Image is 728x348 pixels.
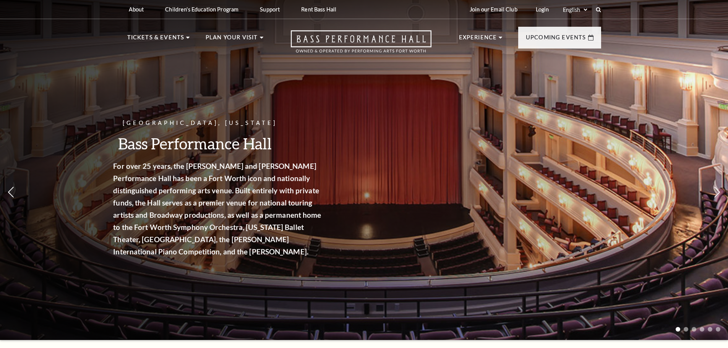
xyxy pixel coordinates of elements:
p: [GEOGRAPHIC_DATA], [US_STATE] [124,118,334,128]
select: Select: [561,6,589,13]
p: Experience [459,33,497,47]
p: Plan Your Visit [206,33,258,47]
p: Tickets & Events [127,33,185,47]
p: Children's Education Program [165,6,238,13]
p: About [129,6,144,13]
p: Upcoming Events [526,33,586,47]
p: Support [260,6,280,13]
strong: For over 25 years, the [PERSON_NAME] and [PERSON_NAME] Performance Hall has been a Fort Worth ico... [124,162,332,256]
p: Rent Bass Hall [301,6,336,13]
h3: Bass Performance Hall [124,134,334,153]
